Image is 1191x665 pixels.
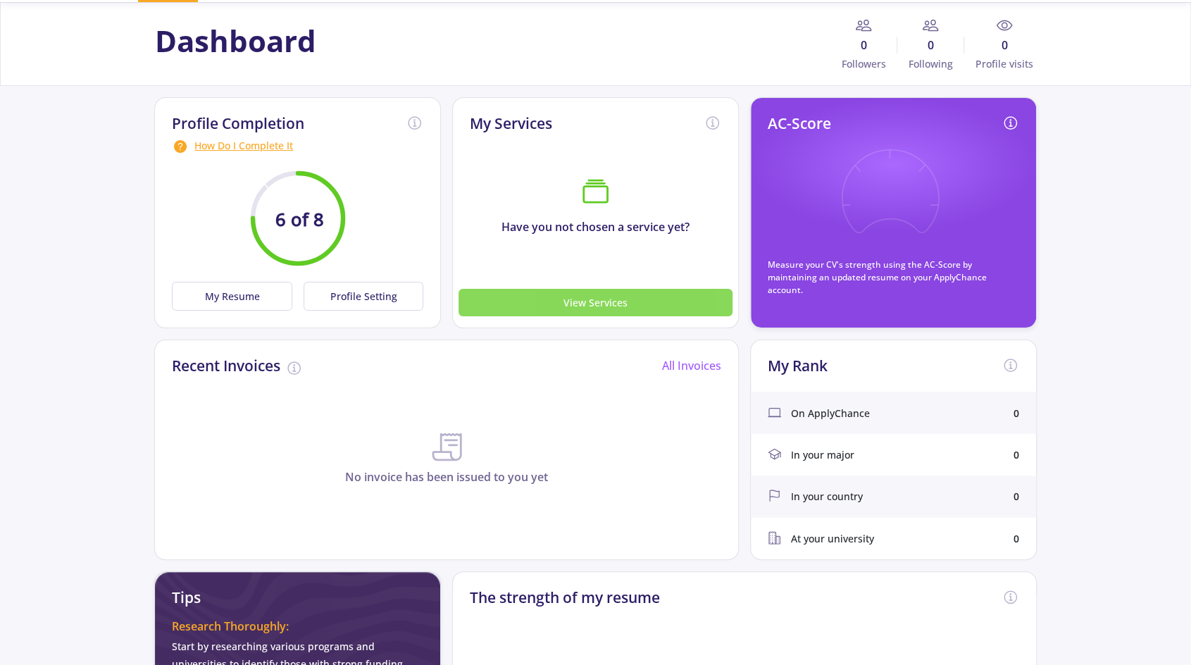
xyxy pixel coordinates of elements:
[791,406,870,421] span: On ApplyChance
[897,56,964,71] span: Following
[662,358,721,373] a: All Invoices
[275,207,324,232] text: 6 of 8
[791,447,854,462] span: In your major
[172,589,423,607] h2: Tips
[453,218,738,235] p: Have you not chosen a service yet?
[768,115,831,132] h2: AC-Score
[768,357,828,375] h2: My Rank
[470,589,660,607] h2: The strength of my resume
[298,282,423,311] a: Profile Setting
[172,138,423,155] div: How Do I Complete It
[964,37,1036,54] span: 0
[459,289,732,316] button: View Services
[155,468,738,485] p: No invoice has been issued to you yet
[897,37,964,54] span: 0
[1014,489,1019,504] div: 0
[1014,531,1019,546] div: 0
[830,56,897,71] span: Followers
[304,282,423,311] button: Profile Setting
[172,282,292,311] button: My Resume
[470,115,552,132] h2: My Services
[459,294,732,310] a: View Services
[1014,447,1019,462] div: 0
[964,56,1036,71] span: Profile visits
[1014,406,1019,421] div: 0
[172,618,423,635] div: Research Thoroughly:
[768,259,1019,297] p: Measure your CV's strength using the AC-Score by maintaining an updated resume on your ApplyChanc...
[791,489,863,504] span: In your country
[172,282,297,311] a: My Resume
[830,37,897,54] span: 0
[791,531,874,546] span: At your university
[155,23,316,58] h1: Dashboard
[172,115,304,132] h2: Profile Completion
[172,357,280,375] h2: Recent Invoices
